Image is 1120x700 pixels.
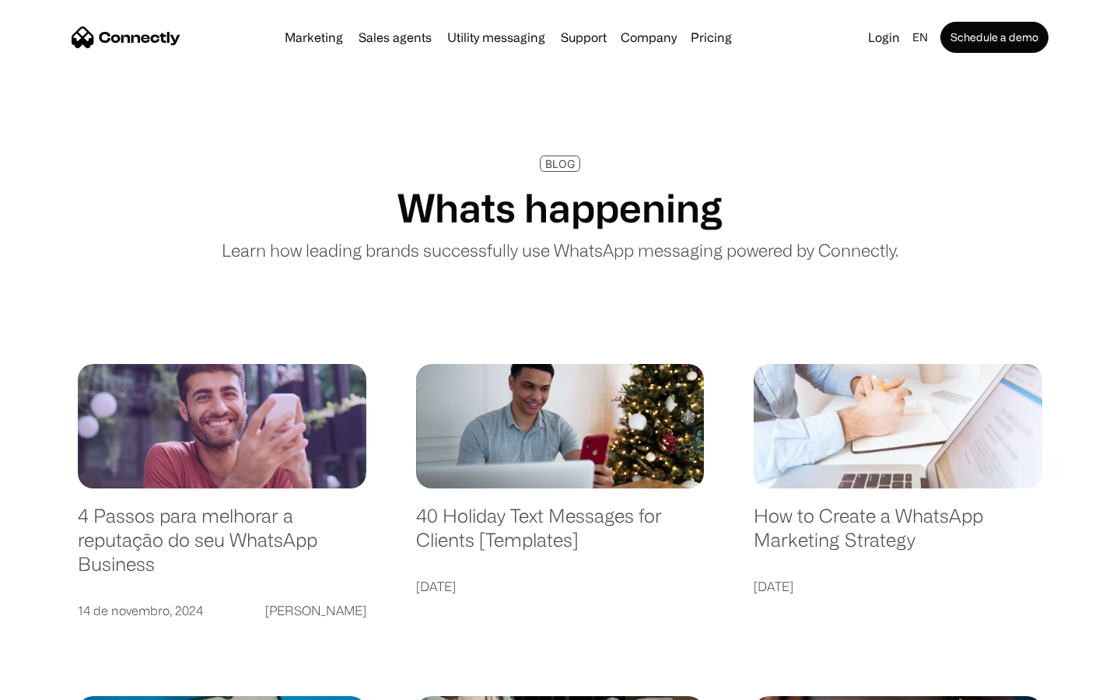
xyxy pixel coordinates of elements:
a: Marketing [278,31,349,44]
a: Pricing [684,31,738,44]
div: [DATE] [754,576,793,597]
div: 14 de novembro, 2024 [78,600,203,621]
a: 4 Passos para melhorar a reputação do seu WhatsApp Business [78,504,366,591]
a: How to Create a WhatsApp Marketing Strategy [754,504,1042,567]
a: Support [555,31,613,44]
a: Login [862,26,906,48]
a: Sales agents [352,31,438,44]
ul: Language list [31,673,93,695]
div: Company [621,26,677,48]
div: [PERSON_NAME] [265,600,366,621]
div: en [912,26,928,48]
h1: Whats happening [397,184,723,231]
div: BLOG [545,158,575,170]
a: Utility messaging [441,31,551,44]
aside: Language selected: English [16,673,93,695]
div: [DATE] [416,576,456,597]
a: 40 Holiday Text Messages for Clients [Templates] [416,504,705,567]
p: Learn how leading brands successfully use WhatsApp messaging powered by Connectly. [222,237,898,263]
a: Schedule a demo [940,22,1048,53]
